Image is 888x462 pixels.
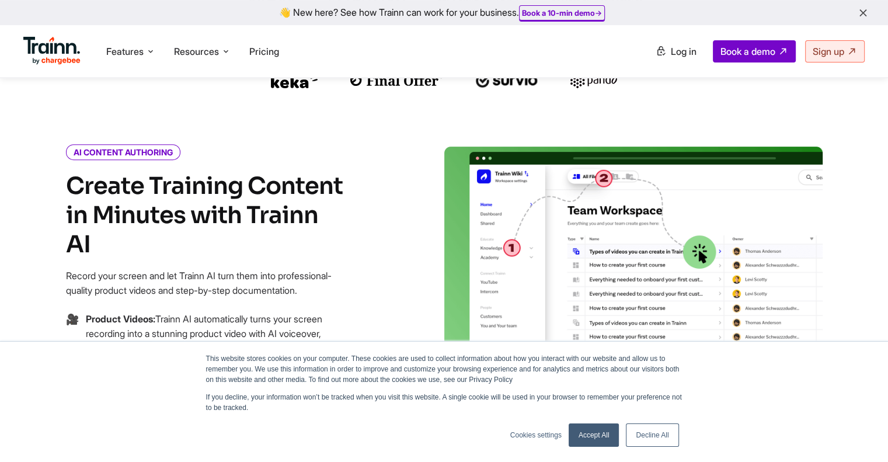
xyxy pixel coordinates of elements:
a: Book a 10-min demo→ [522,8,602,18]
img: survio logo [476,72,538,88]
span: Sign up [813,46,844,57]
span: Book a demo [720,46,775,57]
a: Sign up [805,40,865,62]
b: Product Videos: [86,313,155,325]
span: Resources [174,45,219,58]
a: Cookies settings [510,430,562,440]
img: finaloffer logo [350,74,443,86]
img: video creation | saas learning management system [444,147,823,441]
p: If you decline, your information won’t be tracked when you visit this website. A single cookie wi... [206,392,682,413]
a: Pricing [249,46,279,57]
img: Trainn Logo [23,37,81,65]
a: Book a demo [713,40,796,62]
p: This website stores cookies on your computer. These cookies are used to collect information about... [206,353,682,385]
span: Log in [671,46,697,57]
i: AI CONTENT AUTHORING [66,144,180,160]
span: Features [106,45,144,58]
img: pando logo [570,72,617,88]
a: Log in [649,41,704,62]
p: Trainn AI automatically turns your screen recording into a stunning product video with AI voiceov... [86,312,346,356]
p: Record your screen and let Trainn AI turn them into professional-quality product videos and step-... [66,269,346,298]
div: 👋 New here? See how Trainn can work for your business. [7,7,881,18]
a: Accept All [569,423,619,447]
b: Book a 10-min demo [522,8,595,18]
span: → [66,312,79,370]
h4: Create Training Content in Minutes with Trainn AI [66,172,346,259]
img: keka logo [271,72,318,88]
a: Decline All [626,423,678,447]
